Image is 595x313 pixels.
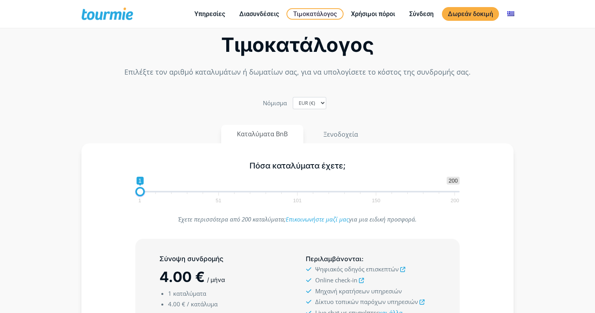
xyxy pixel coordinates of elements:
span: 200 [449,199,460,202]
span: 4.00 € [159,268,205,286]
p: Έχετε περισσότερα από 200 καταλύματα; για μια ειδική προσφορά. [135,214,460,225]
h5: Σύνοψη συνδρομής [159,254,289,264]
button: Καταλύματα BnB [221,125,303,143]
span: / μήνα [207,276,225,284]
span: / κατάλυμα [187,300,218,308]
span: Περιλαμβάνονται [306,255,362,263]
h2: Τιμοκατάλογος [81,36,514,54]
a: Δωρεάν δοκιμή [442,7,499,21]
span: 1 [168,289,172,297]
button: Ξενοδοχεία [307,125,374,144]
span: 1 [137,177,144,185]
span: καταλύματα [173,289,206,297]
span: 51 [214,199,222,202]
h5: : [306,254,436,264]
a: Σύνδεση [403,9,440,19]
span: Online check-in [315,276,357,284]
p: Επιλέξτε τον αριθμό καταλυμάτων ή δωματίων σας, για να υπολογίσετε το κόστος της συνδρομής σας. [81,67,514,77]
span: Ψηφιακός οδηγός επισκεπτών [315,265,399,273]
span: 150 [371,199,382,202]
a: Τιμοκατάλογος [286,8,344,20]
span: 101 [292,199,303,202]
h5: Πόσα καταλύματα έχετε; [135,161,460,171]
label: Nόμισμα [263,98,287,108]
a: Διασυνδέσεις [233,9,285,19]
span: 4.00 € [168,300,185,308]
span: 200 [447,177,460,185]
span: Μηχανή κρατήσεων υπηρεσιών [315,287,402,295]
a: Χρήσιμοι πόροι [345,9,401,19]
a: Υπηρεσίες [188,9,231,19]
span: 1 [137,199,142,202]
a: Επικοινωνήστε μαζί μας [286,215,349,223]
span: Δίκτυο τοπικών παρόχων υπηρεσιών [315,298,418,306]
